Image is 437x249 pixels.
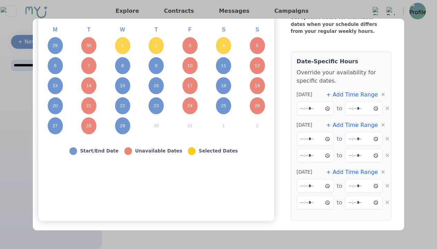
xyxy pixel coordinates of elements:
button: October 3, 2025 [173,36,207,56]
abbr: October 27, 2025 [53,123,58,129]
button: October 7, 2025 [72,56,106,76]
abbr: October 9, 2025 [155,63,157,69]
h4: Date-Specific Hours [297,57,386,66]
button: September 29, 2025 [38,36,72,56]
button: October 14, 2025 [72,76,106,96]
abbr: October 25, 2025 [221,103,226,109]
button: ✕ [385,199,390,207]
abbr: October 24, 2025 [187,103,192,109]
button: October 15, 2025 [106,76,140,96]
button: October 23, 2025 [139,96,173,116]
abbr: Tuesday [87,27,91,33]
abbr: October 15, 2025 [120,83,125,89]
button: ✕ [385,151,390,160]
abbr: September 30, 2025 [86,43,92,49]
button: October 25, 2025 [207,96,240,116]
abbr: November 1, 2025 [222,123,225,129]
abbr: October 19, 2025 [255,83,260,89]
abbr: October 23, 2025 [154,103,159,109]
abbr: October 8, 2025 [121,63,124,69]
button: October 26, 2025 [240,96,274,116]
abbr: Sunday [255,27,259,33]
abbr: October 12, 2025 [255,63,260,69]
abbr: October 11, 2025 [221,63,226,69]
abbr: October 1, 2025 [121,43,124,49]
button: October 17, 2025 [173,76,207,96]
button: November 2, 2025 [240,116,274,136]
abbr: Thursday [154,27,158,33]
abbr: October 28, 2025 [86,123,92,129]
button: October 18, 2025 [207,76,240,96]
button: October 16, 2025 [139,76,173,96]
span: [DATE] [297,122,312,129]
abbr: October 17, 2025 [187,83,192,89]
abbr: October 5, 2025 [256,43,258,49]
div: Start/End Date [80,148,118,155]
abbr: October 31, 2025 [187,123,192,129]
button: October 28, 2025 [72,116,106,136]
button: October 22, 2025 [106,96,140,116]
span: to [337,182,342,190]
abbr: October 18, 2025 [221,83,226,89]
button: ✕ [385,135,390,143]
button: October 21, 2025 [72,96,106,116]
button: October 31, 2025 [173,116,207,136]
div: Set specific hours for individual dates when your schedule differs from your regular weekly hours. [291,14,381,43]
abbr: October 13, 2025 [53,83,58,89]
span: to [337,104,342,113]
button: October 1, 2025 [106,36,140,56]
abbr: October 7, 2025 [87,63,90,69]
button: October 10, 2025 [173,56,207,76]
abbr: October 3, 2025 [189,43,191,49]
button: October 8, 2025 [106,56,140,76]
button: October 2, 2025 [139,36,173,56]
span: to [337,199,342,207]
button: October 12, 2025 [240,56,274,76]
span: to [337,151,342,160]
abbr: October 2, 2025 [155,43,157,49]
abbr: October 16, 2025 [154,83,159,89]
button: October 29, 2025 [106,116,140,136]
button: October 5, 2025 [240,36,274,56]
button: October 24, 2025 [173,96,207,116]
button: ✕ [385,104,390,113]
button: ✕ [381,121,385,129]
div: Unavailable Dates [135,148,182,155]
button: ✕ [381,91,385,99]
button: October 19, 2025 [240,76,274,96]
button: + Add Time Range [326,121,378,129]
button: September 30, 2025 [72,36,106,56]
span: [DATE] [297,169,312,176]
abbr: Saturday [222,27,226,33]
abbr: October 26, 2025 [255,103,260,109]
button: November 1, 2025 [207,116,240,136]
button: October 20, 2025 [38,96,72,116]
button: October 6, 2025 [38,56,72,76]
button: ✕ [385,182,390,190]
span: [DATE] [297,91,312,98]
button: October 11, 2025 [207,56,240,76]
abbr: October 21, 2025 [86,103,92,109]
abbr: October 4, 2025 [222,43,225,49]
button: October 9, 2025 [139,56,173,76]
abbr: October 22, 2025 [120,103,125,109]
span: to [337,135,342,143]
button: October 13, 2025 [38,76,72,96]
button: ✕ [381,168,385,176]
abbr: October 29, 2025 [120,123,125,129]
abbr: October 6, 2025 [54,63,56,69]
abbr: Monday [53,27,57,33]
abbr: October 14, 2025 [86,83,92,89]
abbr: October 30, 2025 [154,123,159,129]
abbr: Friday [188,27,192,33]
button: October 30, 2025 [139,116,173,136]
button: + Add Time Range [326,168,378,176]
abbr: October 20, 2025 [53,103,58,109]
abbr: October 10, 2025 [187,63,192,69]
p: Override your availability for specific dates. [297,68,386,85]
button: October 27, 2025 [38,116,72,136]
div: Selected Dates [199,148,238,155]
abbr: Wednesday [120,27,125,33]
abbr: September 29, 2025 [53,43,58,49]
button: + Add Time Range [326,91,378,99]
